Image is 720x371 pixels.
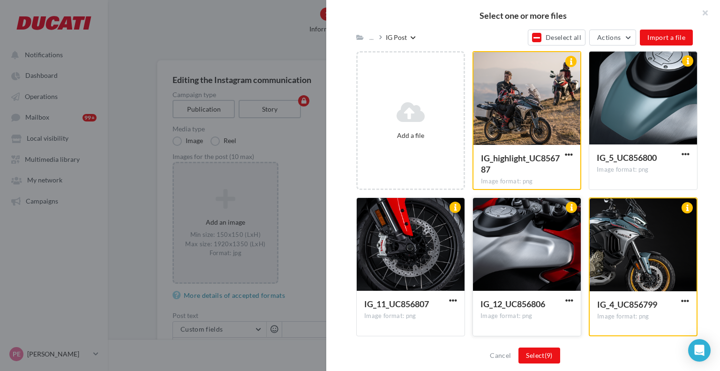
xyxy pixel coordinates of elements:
[589,30,636,45] button: Actions
[486,350,515,361] button: Cancel
[480,299,545,309] span: IG_12_UC856806
[386,33,407,42] div: IG Post
[480,312,573,320] div: Image format: png
[364,299,429,309] span: IG_11_UC856807
[528,30,585,45] button: Deselect all
[688,339,711,362] div: Open Intercom Messenger
[545,351,553,359] span: (9)
[647,33,685,41] span: Import a file
[597,33,621,41] span: Actions
[597,152,657,163] span: IG_5_UC856800
[597,312,689,321] div: Image format: png
[367,31,375,44] div: ...
[597,299,657,310] span: IG_4_UC856799
[640,30,693,45] button: Import a file
[481,177,573,186] div: Image format: png
[341,11,705,20] h2: Select one or more files
[597,166,690,174] div: Image format: png
[518,348,560,363] button: Select(9)
[364,312,457,320] div: Image format: png
[481,153,560,174] span: IG_highlight_UC856787
[361,131,460,140] div: Add a file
